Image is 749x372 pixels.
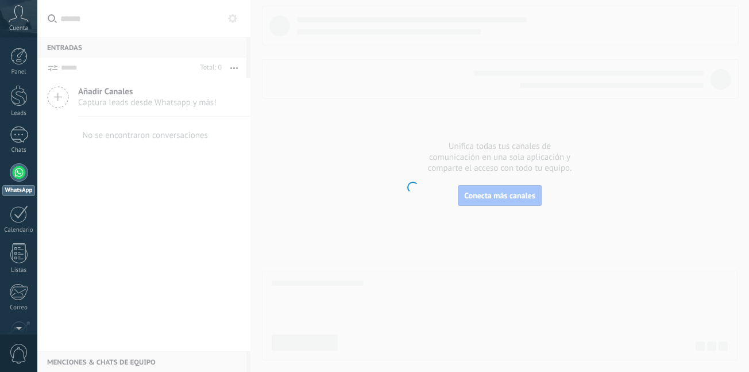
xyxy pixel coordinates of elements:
[2,147,36,154] div: Chats
[2,304,36,312] div: Correo
[2,68,36,76] div: Panel
[9,25,28,32] span: Cuenta
[2,267,36,274] div: Listas
[2,110,36,117] div: Leads
[2,185,35,196] div: WhatsApp
[2,227,36,234] div: Calendario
